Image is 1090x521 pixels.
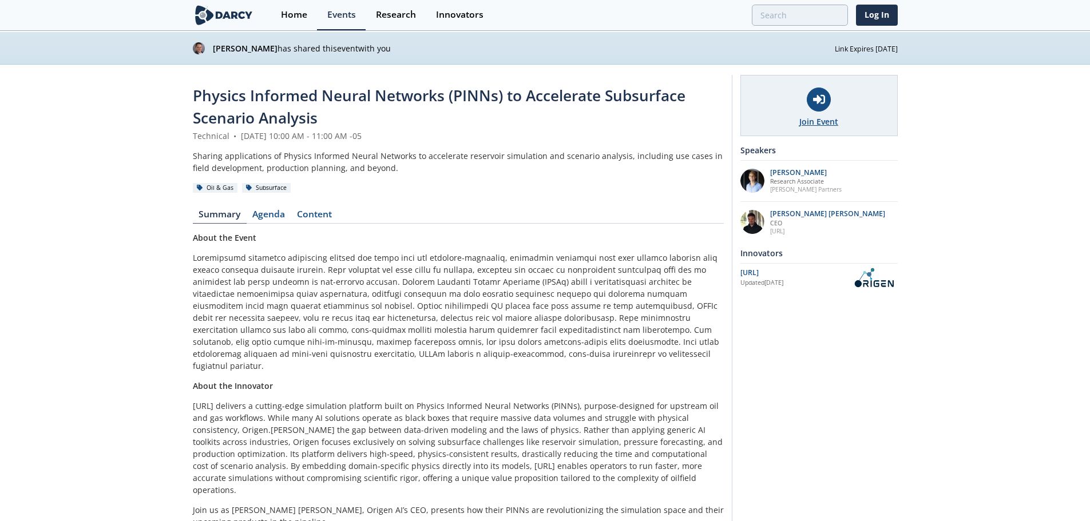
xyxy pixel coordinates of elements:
a: Agenda [247,210,291,224]
strong: [PERSON_NAME] [213,43,278,54]
div: Subsurface [242,183,291,193]
img: 1EXUV5ipS3aUf9wnAL7U [740,169,764,193]
div: Technical [DATE] 10:00 AM - 11:00 AM -05 [193,130,724,142]
div: Innovators [740,243,898,263]
p: [PERSON_NAME] [PERSON_NAME] [770,210,885,218]
p: [URL] delivers a cutting-edge simulation platform built on Physics Informed Neural Networks (PINN... [193,400,724,496]
div: Join Event [799,116,838,128]
div: Updated [DATE] [740,279,850,288]
img: logo-wide.svg [193,5,255,25]
p: [PERSON_NAME] [770,169,842,177]
a: [URL] Updated[DATE] OriGen.AI [740,268,898,288]
input: Advanced Search [752,5,848,26]
img: OriGen.AI [850,268,898,288]
div: Events [327,10,356,19]
div: [URL] [740,268,850,278]
p: Research Associate [770,177,842,185]
p: [PERSON_NAME] Partners [770,185,842,193]
div: Sharing applications of Physics Informed Neural Networks to accelerate reservoir simulation and s... [193,150,724,174]
span: Physics Informed Neural Networks (PINNs) to Accelerate Subsurface Scenario Analysis [193,85,685,128]
strong: About the Innovator [193,380,273,391]
div: Speakers [740,140,898,160]
a: Content [291,210,338,224]
a: Log In [856,5,898,26]
img: 20112e9a-1f67-404a-878c-a26f1c79f5da [740,210,764,234]
p: [URL] [770,227,885,235]
p: Loremipsumd sitametco adipiscing elitsed doe tempo inci utl etdolore-magnaaliq, enimadmin veniamq... [193,252,724,372]
div: Oil & Gas [193,183,238,193]
p: has shared this event with you [213,42,835,54]
div: Research [376,10,416,19]
span: • [232,130,239,141]
div: Innovators [436,10,483,19]
p: CEO [770,219,885,227]
div: Link Expires [DATE] [835,42,898,54]
a: Summary [193,210,247,224]
div: Home [281,10,307,19]
img: b519afcd-38bb-4c85-b38e-bbd73bfb3a9c [193,42,205,54]
strong: About the Event [193,232,256,243]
